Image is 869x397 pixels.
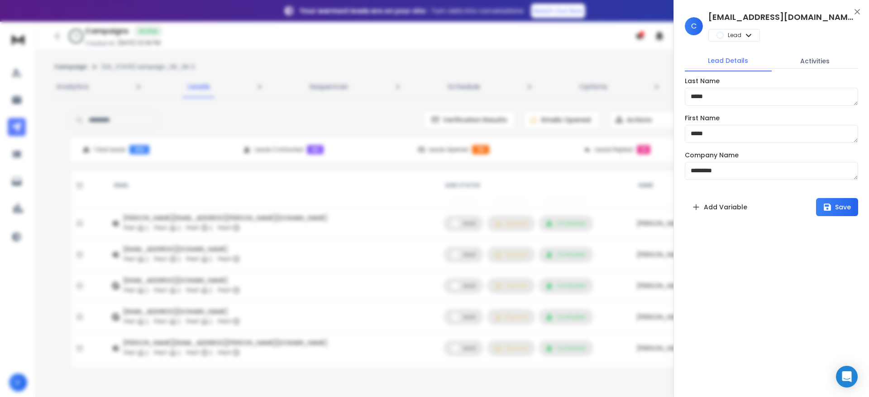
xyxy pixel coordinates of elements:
button: Lead Details [685,51,772,71]
label: Last Name [685,78,720,84]
p: Lead [728,32,741,39]
button: Save [816,198,858,216]
label: First Name [685,115,720,121]
button: Activities [772,51,859,71]
div: Open Intercom Messenger [836,366,858,388]
button: Add Variable [685,198,754,216]
label: Company Name [685,152,739,158]
span: C [685,17,703,35]
h1: [EMAIL_ADDRESS][DOMAIN_NAME] [708,11,853,24]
